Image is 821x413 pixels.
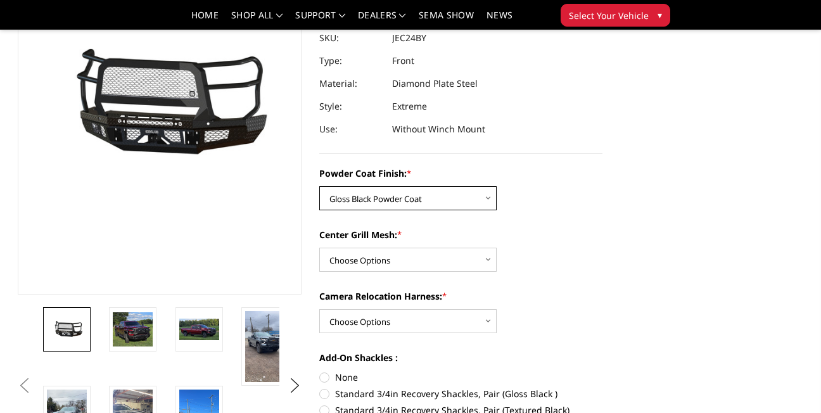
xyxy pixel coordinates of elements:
a: Support [295,11,345,29]
label: Add-On Shackles : [319,351,603,364]
label: Camera Relocation Harness: [319,289,603,303]
dt: SKU: [319,27,383,49]
label: Center Grill Mesh: [319,228,603,241]
dd: Without Winch Mount [392,118,485,141]
button: Select Your Vehicle [561,4,670,27]
img: 2024-2025 Chevrolet 2500-3500 - FT Series - Extreme Front Bumper [245,311,285,382]
dt: Style: [319,95,383,118]
dd: Front [392,49,414,72]
a: shop all [231,11,283,29]
button: Previous [15,376,34,395]
img: 2024-2025 Chevrolet 2500-3500 - FT Series - Extreme Front Bumper [179,319,219,340]
dd: JEC24BY [392,27,426,49]
label: Powder Coat Finish: [319,167,603,180]
a: Dealers [358,11,406,29]
dd: Extreme [392,95,427,118]
span: Select Your Vehicle [569,9,649,22]
dd: Diamond Plate Steel [392,72,478,95]
label: Standard 3/4in Recovery Shackles, Pair (Gloss Black ) [319,387,603,400]
dt: Type: [319,49,383,72]
a: News [487,11,512,29]
button: Next [285,376,304,395]
dt: Material: [319,72,383,95]
span: ▾ [658,8,662,22]
a: SEMA Show [419,11,474,29]
img: 2024-2025 Chevrolet 2500-3500 - FT Series - Extreme Front Bumper [113,312,153,346]
a: Home [191,11,219,29]
dt: Use: [319,118,383,141]
label: None [319,371,603,384]
img: 2024-2025 Chevrolet 2500-3500 - FT Series - Extreme Front Bumper [47,320,87,338]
